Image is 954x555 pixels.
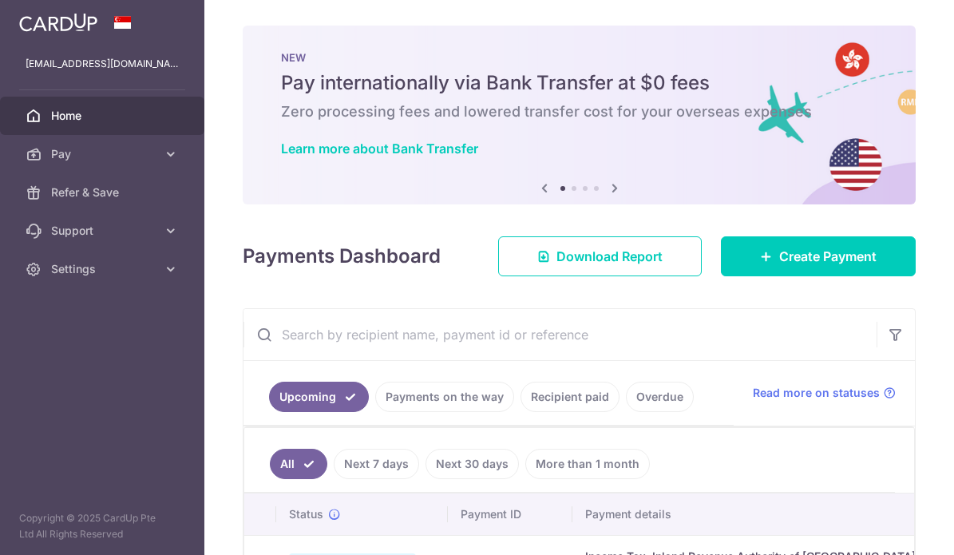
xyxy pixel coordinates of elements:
span: Support [51,223,156,239]
span: Download Report [556,247,663,266]
p: NEW [281,51,877,64]
a: Overdue [626,382,694,412]
h6: Zero processing fees and lowered transfer cost for your overseas expenses [281,102,877,121]
a: More than 1 month [525,449,650,479]
a: Download Report [498,236,702,276]
h5: Pay internationally via Bank Transfer at $0 fees [281,70,877,96]
p: [EMAIL_ADDRESS][DOMAIN_NAME] [26,56,179,72]
a: Learn more about Bank Transfer [281,141,478,157]
span: Status [289,506,323,522]
a: Next 30 days [426,449,519,479]
a: Read more on statuses [753,385,896,401]
a: All [270,449,327,479]
span: Pay [51,146,156,162]
span: Settings [51,261,156,277]
a: Payments on the way [375,382,514,412]
span: Create Payment [779,247,877,266]
span: Home [51,108,156,124]
span: Read more on statuses [753,385,880,401]
span: Refer & Save [51,184,156,200]
a: Recipient paid [521,382,620,412]
th: Payment details [572,494,936,535]
a: Create Payment [721,236,916,276]
a: Next 7 days [334,449,419,479]
img: CardUp [19,13,97,32]
h4: Payments Dashboard [243,242,441,271]
img: Bank transfer banner [243,26,916,204]
th: Payment ID [448,494,572,535]
a: Upcoming [269,382,369,412]
input: Search by recipient name, payment id or reference [243,309,877,360]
